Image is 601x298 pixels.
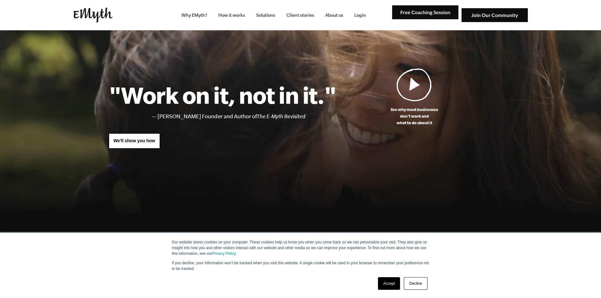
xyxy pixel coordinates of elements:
a: See why most businessesdon't work andwhat to do about it [336,68,492,126]
a: Decline [404,277,427,290]
img: Join Our Community [462,8,528,22]
h1: "Work on it, not in it." [109,81,336,109]
i: The E-Myth Revisited [257,113,305,120]
img: Play Video [397,68,432,101]
a: Accept [378,277,400,290]
p: See why most businesses don't work and what to do about it [336,106,492,126]
img: EMyth [74,8,113,23]
a: We'll show you how [109,133,160,149]
a: Privacy Policy [212,251,236,256]
img: Free Coaching Session [392,5,458,20]
p: Our website stores cookies on your computer. These cookies help us know you when you come back so... [172,239,429,256]
span: We'll show you how [114,138,155,143]
li: [PERSON_NAME] Founder and Author of [157,112,336,121]
p: If you decline, your information won’t be tracked when you visit this website. A single cookie wi... [172,260,429,272]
